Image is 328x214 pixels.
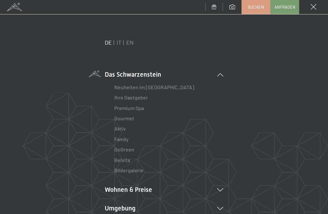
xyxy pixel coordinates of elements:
a: Belvita [114,157,130,163]
a: Bildergalerie [114,167,143,173]
a: Gourmet [114,115,134,121]
a: Premium Spa [114,105,144,111]
a: IT [117,39,121,46]
span: Buchen [248,4,264,10]
span: Anfragen [275,4,295,10]
a: GoGreen [114,146,134,152]
a: Anfragen [271,0,299,14]
a: DE [105,39,112,46]
a: Neuheiten im [GEOGRAPHIC_DATA] [114,84,194,90]
a: Aktiv [114,125,126,132]
a: Family [114,136,128,142]
a: Ihre Gastgeber [114,94,148,100]
a: EN [126,39,134,46]
a: Buchen [242,0,270,14]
